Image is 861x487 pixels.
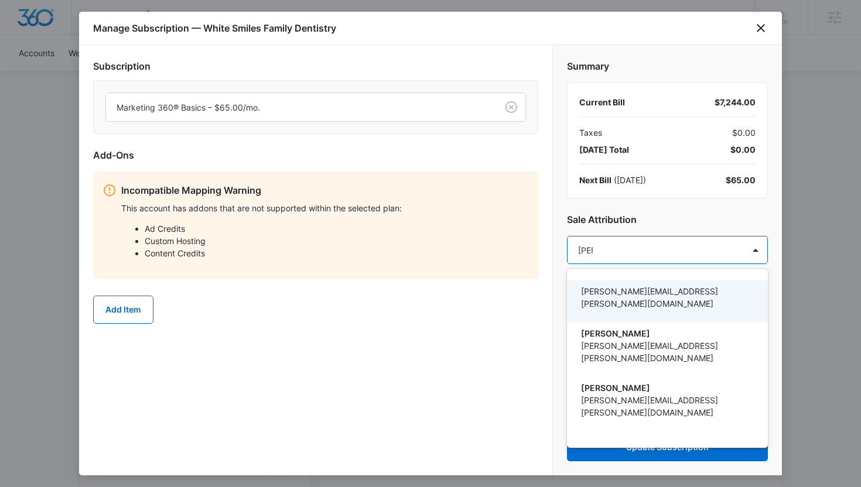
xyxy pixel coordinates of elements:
p: [PERSON_NAME] [581,382,751,394]
p: [PERSON_NAME] [581,436,751,448]
p: [PERSON_NAME][EMAIL_ADDRESS][PERSON_NAME][DOMAIN_NAME] [581,339,751,364]
p: [PERSON_NAME] [581,327,751,339]
p: [PERSON_NAME][EMAIL_ADDRESS][PERSON_NAME][DOMAIN_NAME] [581,394,751,419]
p: [PERSON_NAME][EMAIL_ADDRESS][PERSON_NAME][DOMAIN_NAME] [581,285,751,310]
